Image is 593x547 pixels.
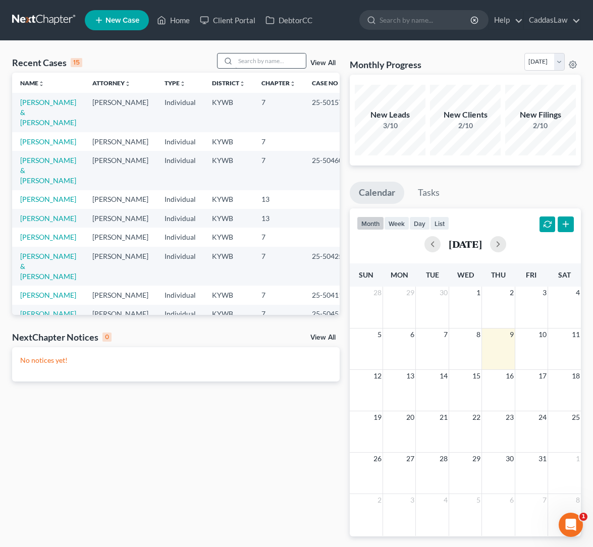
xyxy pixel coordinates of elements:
[20,355,332,365] p: No notices yet!
[372,370,383,382] span: 12
[350,59,421,71] h3: Monthly Progress
[253,247,304,286] td: 7
[405,453,415,465] span: 27
[165,79,186,87] a: Typeunfold_more
[475,494,481,506] span: 5
[509,494,515,506] span: 6
[443,494,449,506] span: 4
[204,286,253,304] td: KYWB
[156,132,204,151] td: Individual
[204,305,253,323] td: KYWB
[20,137,76,146] a: [PERSON_NAME]
[20,233,76,241] a: [PERSON_NAME]
[239,81,245,87] i: unfold_more
[471,411,481,423] span: 22
[355,121,425,131] div: 3/10
[204,209,253,228] td: KYWB
[20,195,76,203] a: [PERSON_NAME]
[338,81,344,87] i: unfold_more
[310,60,336,67] a: View All
[105,17,139,24] span: New Case
[384,216,409,230] button: week
[304,151,352,190] td: 25-50460
[71,58,82,67] div: 15
[537,453,548,465] span: 31
[84,209,156,228] td: [PERSON_NAME]
[310,334,336,341] a: View All
[526,270,536,279] span: Fri
[409,182,449,204] a: Tasks
[443,329,449,341] span: 7
[12,57,82,69] div: Recent Cases
[405,411,415,423] span: 20
[575,287,581,299] span: 4
[253,286,304,304] td: 7
[102,333,112,342] div: 0
[204,132,253,151] td: KYWB
[38,81,44,87] i: unfold_more
[304,247,352,286] td: 25-50425
[505,370,515,382] span: 16
[152,11,195,29] a: Home
[204,151,253,190] td: KYWB
[571,329,581,341] span: 11
[471,453,481,465] span: 29
[372,287,383,299] span: 28
[156,228,204,246] td: Individual
[84,305,156,323] td: [PERSON_NAME]
[253,151,304,190] td: 7
[304,305,352,323] td: 25-50454
[449,239,482,249] h2: [DATE]
[405,370,415,382] span: 13
[409,494,415,506] span: 3
[84,93,156,132] td: [PERSON_NAME]
[357,216,384,230] button: month
[505,453,515,465] span: 30
[376,494,383,506] span: 2
[253,93,304,132] td: 7
[156,305,204,323] td: Individual
[439,411,449,423] span: 21
[312,79,344,87] a: Case Nounfold_more
[20,79,44,87] a: Nameunfold_more
[84,132,156,151] td: [PERSON_NAME]
[204,190,253,209] td: KYWB
[457,270,474,279] span: Wed
[20,156,76,185] a: [PERSON_NAME] & [PERSON_NAME]
[260,11,317,29] a: DebtorCC
[156,93,204,132] td: Individual
[439,453,449,465] span: 28
[372,411,383,423] span: 19
[571,411,581,423] span: 25
[409,216,430,230] button: day
[491,270,506,279] span: Thu
[409,329,415,341] span: 6
[579,513,587,521] span: 1
[235,53,306,68] input: Search by name...
[426,270,439,279] span: Tue
[391,270,408,279] span: Mon
[571,370,581,382] span: 18
[212,79,245,87] a: Districtunfold_more
[304,286,352,304] td: 25-50411
[195,11,260,29] a: Client Portal
[20,252,76,281] a: [PERSON_NAME] & [PERSON_NAME]
[376,329,383,341] span: 5
[542,287,548,299] span: 3
[253,132,304,151] td: 7
[430,216,449,230] button: list
[505,109,576,121] div: New Filings
[575,494,581,506] span: 8
[430,109,501,121] div: New Clients
[84,228,156,246] td: [PERSON_NAME]
[524,11,580,29] a: CaddasLaw
[180,81,186,87] i: unfold_more
[509,287,515,299] span: 2
[558,270,571,279] span: Sat
[204,93,253,132] td: KYWB
[290,81,296,87] i: unfold_more
[350,182,404,204] a: Calendar
[505,121,576,131] div: 2/10
[84,151,156,190] td: [PERSON_NAME]
[505,411,515,423] span: 23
